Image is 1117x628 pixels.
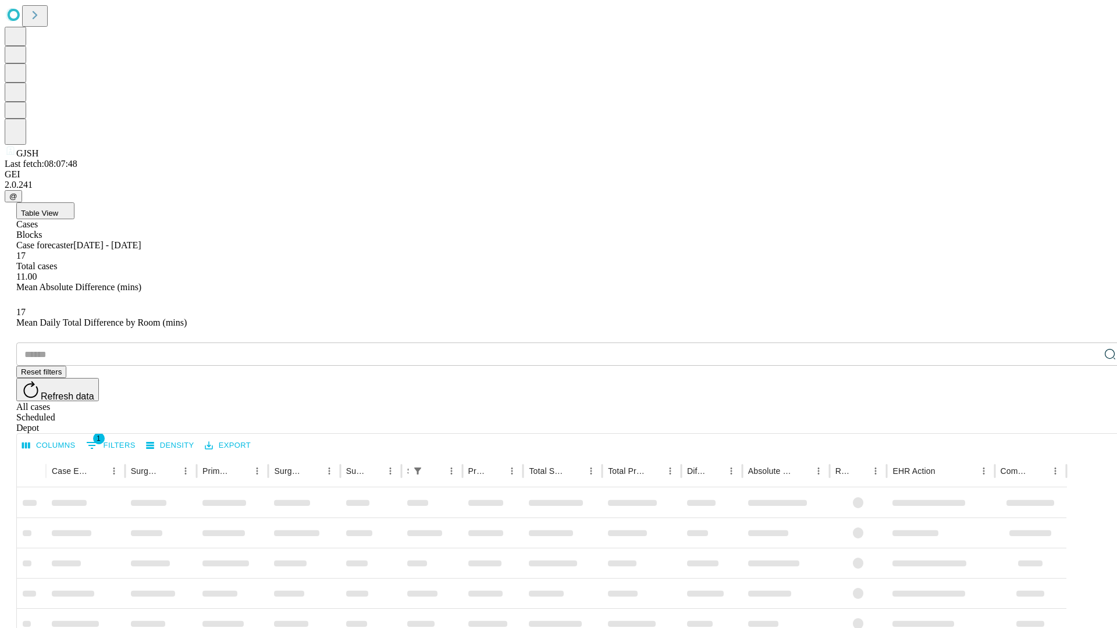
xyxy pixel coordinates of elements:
[794,463,810,479] button: Sort
[143,437,197,455] button: Density
[9,192,17,201] span: @
[16,282,141,292] span: Mean Absolute Difference (mins)
[161,463,177,479] button: Sort
[567,463,583,479] button: Sort
[19,437,79,455] button: Select columns
[1047,463,1063,479] button: Menu
[687,466,706,476] div: Difference
[407,466,408,476] div: Scheduled In Room Duration
[21,209,58,217] span: Table View
[16,317,187,327] span: Mean Daily Total Difference by Room (mins)
[346,466,365,476] div: Surgery Date
[662,463,678,479] button: Menu
[5,180,1112,190] div: 2.0.241
[366,463,382,479] button: Sort
[382,463,399,479] button: Menu
[16,261,57,271] span: Total cases
[835,466,851,476] div: Resolved in EHR
[529,466,565,476] div: Total Scheduled Duration
[16,366,66,378] button: Reset filters
[1031,463,1047,479] button: Sort
[274,466,303,476] div: Surgery Name
[5,169,1112,180] div: GEI
[305,463,321,479] button: Sort
[177,463,194,479] button: Menu
[106,463,122,479] button: Menu
[321,463,337,479] button: Menu
[810,463,827,479] button: Menu
[5,190,22,202] button: @
[90,463,106,479] button: Sort
[410,463,426,479] button: Show filters
[976,463,992,479] button: Menu
[73,240,141,250] span: [DATE] - [DATE]
[131,466,160,476] div: Surgeon Name
[93,433,105,444] span: 1
[427,463,443,479] button: Sort
[249,463,265,479] button: Menu
[748,466,793,476] div: Absolute Difference
[233,463,249,479] button: Sort
[707,463,723,479] button: Sort
[443,463,460,479] button: Menu
[608,466,645,476] div: Total Predicted Duration
[583,463,599,479] button: Menu
[723,463,739,479] button: Menu
[646,463,662,479] button: Sort
[410,463,426,479] div: 1 active filter
[41,391,94,401] span: Refresh data
[851,463,867,479] button: Sort
[16,240,73,250] span: Case forecaster
[52,466,88,476] div: Case Epic Id
[21,367,62,376] span: Reset filters
[16,378,99,401] button: Refresh data
[202,466,232,476] div: Primary Service
[16,251,26,261] span: 17
[16,272,37,281] span: 11.00
[504,463,520,479] button: Menu
[202,437,254,455] button: Export
[892,466,935,476] div: EHR Action
[488,463,504,479] button: Sort
[1001,466,1030,476] div: Comments
[937,463,953,479] button: Sort
[16,202,74,219] button: Table View
[16,148,38,158] span: GJSH
[867,463,884,479] button: Menu
[5,159,77,169] span: Last fetch: 08:07:48
[16,307,26,317] span: 17
[83,436,138,455] button: Show filters
[468,466,487,476] div: Predicted In Room Duration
